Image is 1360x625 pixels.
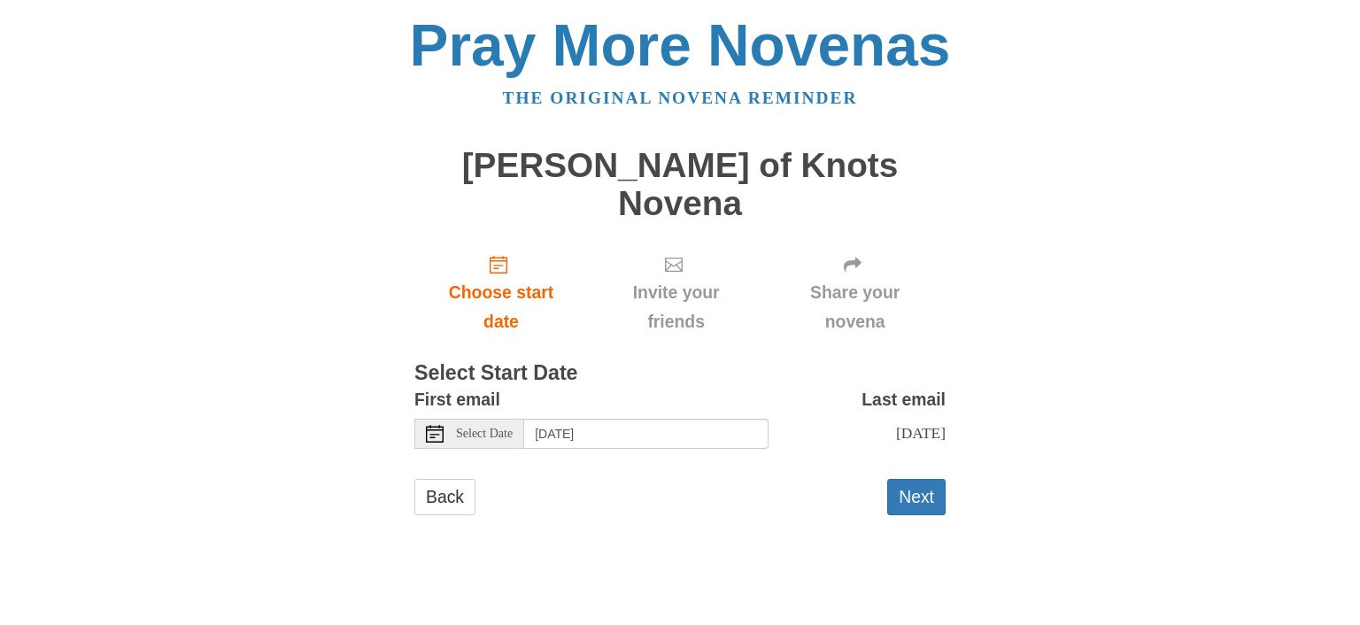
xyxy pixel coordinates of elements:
[764,240,946,345] div: Click "Next" to confirm your start date first.
[414,362,946,385] h3: Select Start Date
[503,89,858,107] a: The original novena reminder
[414,385,500,414] label: First email
[862,385,946,414] label: Last email
[606,278,746,336] span: Invite your friends
[896,424,946,442] span: [DATE]
[410,12,951,78] a: Pray More Novenas
[456,428,513,440] span: Select Date
[414,479,475,515] a: Back
[414,147,946,222] h1: [PERSON_NAME] of Knots Novena
[887,479,946,515] button: Next
[432,278,570,336] span: Choose start date
[414,240,588,345] a: Choose start date
[588,240,764,345] div: Click "Next" to confirm your start date first.
[782,278,928,336] span: Share your novena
